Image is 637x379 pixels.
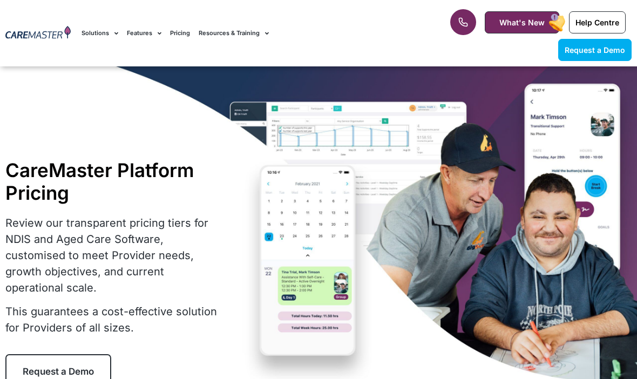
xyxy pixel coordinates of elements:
[569,11,626,33] a: Help Centre
[5,303,224,336] p: This guarantees a cost-effective solution for Providers of all sizes.
[499,18,545,27] span: What's New
[199,15,269,51] a: Resources & Training
[82,15,406,51] nav: Menu
[170,15,190,51] a: Pricing
[558,39,632,61] a: Request a Demo
[23,366,94,377] span: Request a Demo
[127,15,161,51] a: Features
[485,11,559,33] a: What's New
[575,18,619,27] span: Help Centre
[82,15,118,51] a: Solutions
[5,159,224,204] h1: CareMaster Platform Pricing
[5,26,71,40] img: CareMaster Logo
[5,215,224,296] p: Review our transparent pricing tiers for NDIS and Aged Care Software, customised to meet Provider...
[565,45,625,55] span: Request a Demo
